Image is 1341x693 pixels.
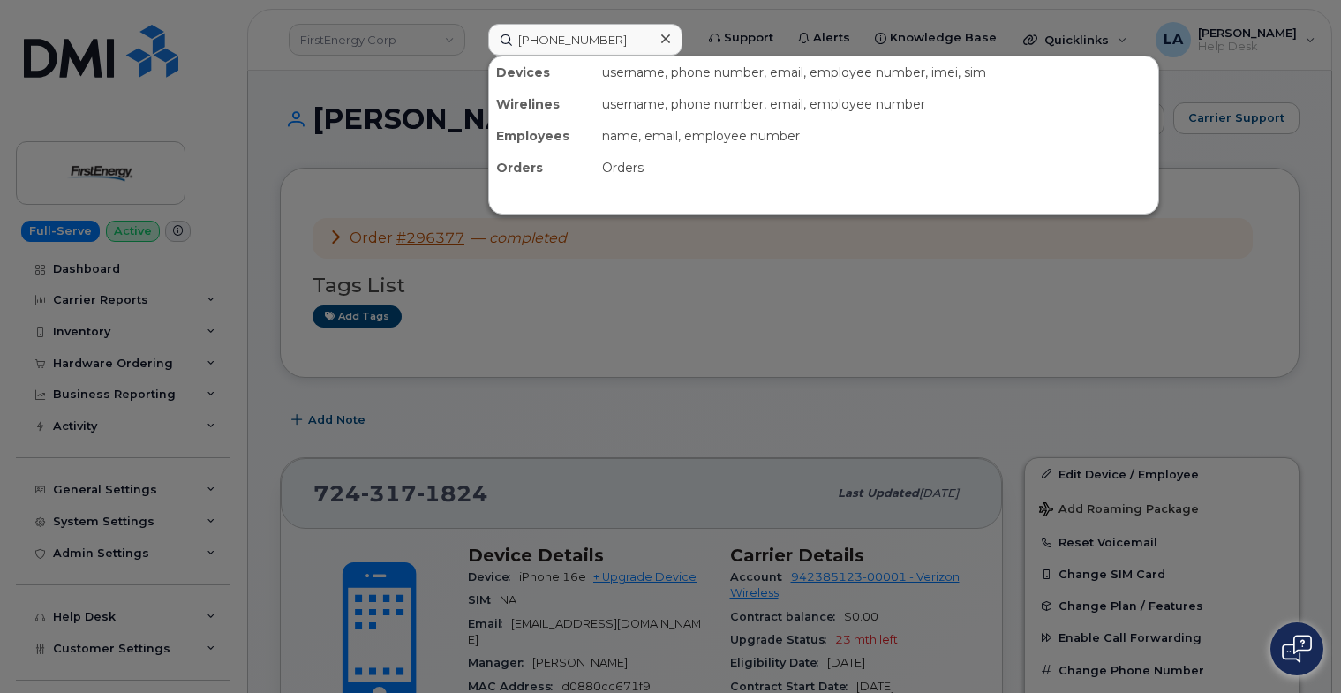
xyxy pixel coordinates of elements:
[489,88,595,120] div: Wirelines
[489,56,595,88] div: Devices
[595,88,1158,120] div: username, phone number, email, employee number
[595,56,1158,88] div: username, phone number, email, employee number, imei, sim
[595,120,1158,152] div: name, email, employee number
[1282,635,1312,663] img: Open chat
[489,152,595,184] div: Orders
[489,120,595,152] div: Employees
[595,152,1158,184] div: Orders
